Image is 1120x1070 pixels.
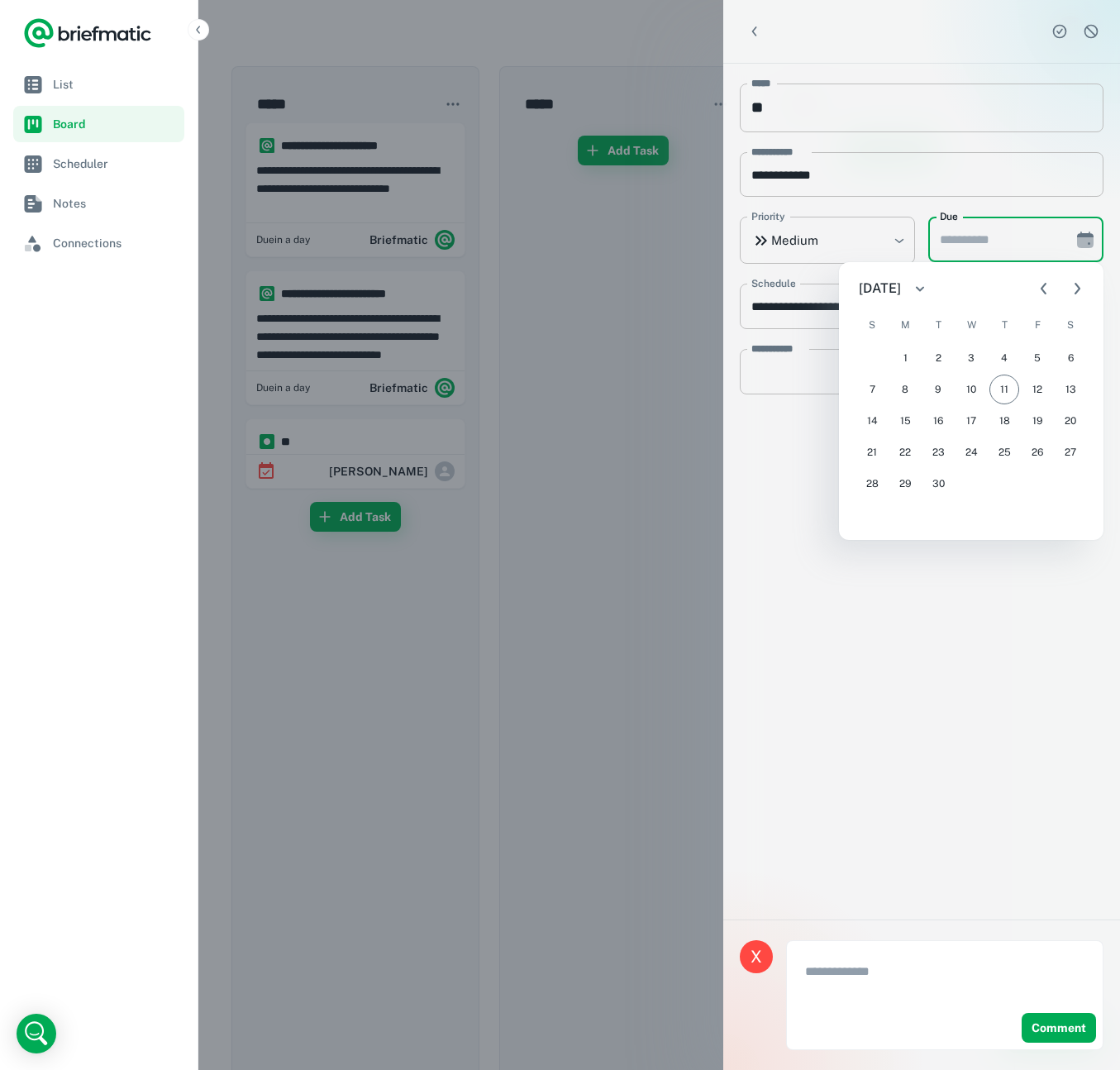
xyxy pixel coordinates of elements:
button: 17 [956,406,986,436]
span: Saturday [1056,308,1085,342]
button: 28 [857,469,887,499]
button: 3 [956,343,986,373]
button: 29 [890,469,920,499]
button: 12 [1022,375,1052,404]
button: 16 [923,406,953,436]
span: Notes [53,194,178,213]
a: List [13,66,184,103]
button: 24 [956,437,986,467]
button: 23 [923,437,953,467]
span: List [53,75,178,93]
button: 15 [890,406,920,436]
button: 9 [923,375,953,404]
button: 11 [989,375,1019,404]
div: Medium [740,217,915,264]
a: Connections [13,225,184,261]
button: 19 [1022,406,1052,436]
span: Tuesday [923,308,953,342]
button: 25 [989,437,1019,467]
button: 14 [857,406,887,436]
button: 20 [1056,406,1085,436]
a: Scheduler [13,146,184,182]
button: Comment [1022,1013,1096,1043]
span: Friday [1022,308,1052,342]
span: Wednesday [956,308,986,342]
button: 26 [1022,437,1052,467]
span: Thursday [989,308,1019,342]
div: [DATE] [859,279,901,299]
button: Choose date [1069,223,1102,256]
button: Next month [1060,272,1094,305]
button: 21 [857,437,887,467]
span: Sunday [857,308,887,342]
div: Open Intercom Messenger [17,1014,56,1053]
button: 27 [1056,437,1085,467]
button: Dismiss task [1079,19,1103,44]
button: 13 [1056,375,1085,404]
span: Connections [53,234,178,252]
button: 7 [857,375,887,404]
button: 2 [923,343,953,373]
button: 10 [956,375,986,404]
span: Board [53,115,178,133]
button: 18 [989,406,1019,436]
a: Board [13,106,184,142]
button: Back [740,17,770,46]
button: 4 [989,343,1019,373]
span: Monday [890,308,920,342]
label: Priority [751,209,785,224]
button: 5 [1022,343,1052,373]
a: Notes [13,185,184,222]
button: 6 [1056,343,1085,373]
button: 1 [890,343,920,373]
div: X [740,940,773,973]
label: Schedule [751,276,795,291]
label: Due [940,209,958,224]
button: 30 [923,469,953,499]
button: calendar view is open, switch to year view [906,275,934,303]
button: 8 [890,375,920,404]
button: Complete task [1047,19,1072,44]
button: 22 [890,437,920,467]
span: Scheduler [53,155,178,173]
button: Previous month [1027,272,1060,305]
div: scrollable content [723,64,1120,920]
a: Logo [23,17,152,50]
